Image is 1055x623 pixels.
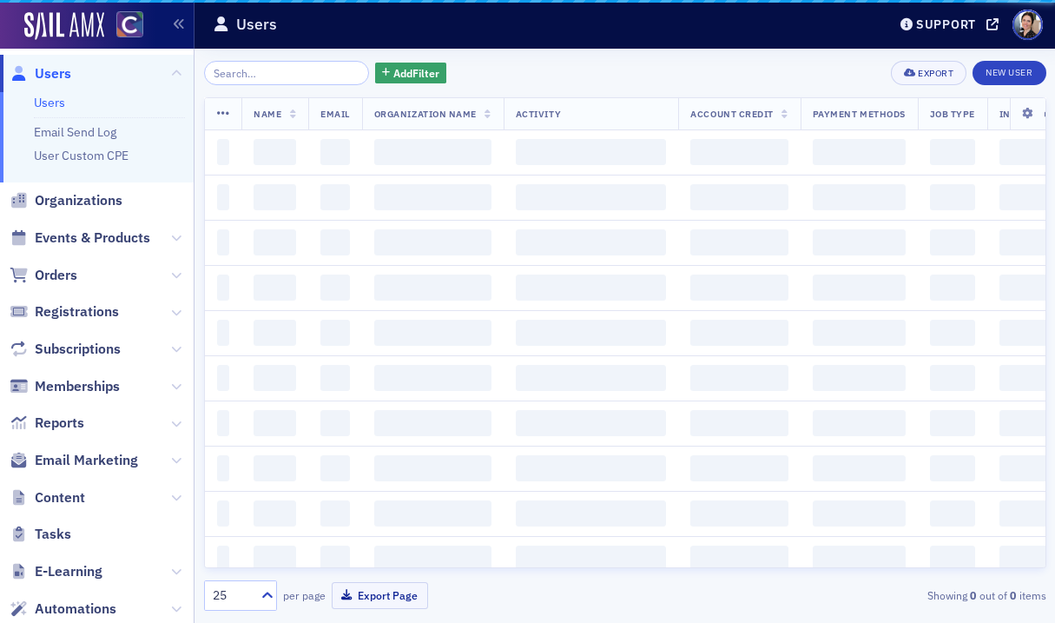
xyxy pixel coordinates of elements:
span: ‌ [930,139,975,165]
span: ‌ [930,500,975,527]
a: Reports [10,414,84,433]
a: Registrations [10,302,119,321]
span: ‌ [690,500,788,527]
span: ‌ [690,184,788,210]
span: ‌ [320,229,350,255]
span: ‌ [930,320,975,346]
span: ‌ [813,139,906,165]
span: ‌ [813,546,906,572]
div: Export [918,69,953,78]
span: Registrations [35,302,119,321]
span: ‌ [374,275,491,301]
input: Search… [204,61,370,85]
span: ‌ [690,320,788,346]
span: ‌ [930,546,975,572]
span: ‌ [516,275,667,301]
img: SailAMX [24,12,104,40]
div: Showing out of items [777,587,1045,603]
span: ‌ [516,229,667,255]
a: User Custom CPE [34,148,129,163]
span: ‌ [374,410,491,436]
span: ‌ [254,320,296,346]
span: Email Marketing [35,451,138,470]
span: ‌ [374,365,491,391]
span: Events & Products [35,229,150,248]
a: Memberships [10,377,120,396]
span: ‌ [690,455,788,481]
span: ‌ [813,410,906,436]
span: ‌ [320,275,350,301]
span: ‌ [254,184,296,210]
a: Email Send Log [34,124,116,140]
span: ‌ [320,410,350,436]
span: ‌ [217,229,230,255]
span: ‌ [254,229,296,255]
span: ‌ [813,275,906,301]
span: Orders [35,266,77,285]
span: ‌ [320,320,350,346]
span: ‌ [374,184,491,210]
span: Payment Methods [813,108,906,120]
span: ‌ [374,229,491,255]
span: Organizations [35,191,122,210]
span: ‌ [217,455,230,481]
a: E-Learning [10,562,102,581]
span: ‌ [254,365,296,391]
span: ‌ [930,410,975,436]
span: ‌ [254,546,296,572]
span: ‌ [217,410,230,436]
div: 25 [213,587,251,605]
label: per page [283,587,326,603]
span: ‌ [930,455,975,481]
span: ‌ [930,229,975,255]
span: ‌ [516,410,667,436]
strong: 0 [1007,587,1019,603]
span: ‌ [217,365,230,391]
span: ‌ [217,500,230,527]
span: ‌ [320,184,350,210]
div: Support [916,17,976,32]
span: ‌ [516,500,667,527]
strong: 0 [967,587,979,603]
span: ‌ [254,410,296,436]
span: Profile [1012,10,1043,40]
span: Account Credit [690,108,773,120]
span: ‌ [516,546,667,572]
span: ‌ [254,275,296,301]
a: Content [10,488,85,507]
span: Content [35,488,85,507]
span: ‌ [320,365,350,391]
span: ‌ [217,139,230,165]
span: ‌ [217,275,230,301]
a: Users [10,64,71,83]
span: Job Type [930,108,975,120]
span: ‌ [320,546,350,572]
span: ‌ [516,455,667,481]
span: Subscriptions [35,340,121,359]
span: ‌ [374,320,491,346]
span: ‌ [813,229,906,255]
span: Tasks [35,525,71,544]
span: Add Filter [393,65,439,81]
span: ‌ [516,365,667,391]
span: Users [35,64,71,83]
span: ‌ [320,139,350,165]
span: ‌ [320,500,350,527]
span: ‌ [254,139,296,165]
span: ‌ [516,184,667,210]
span: Email [320,108,350,120]
span: ‌ [254,455,296,481]
h1: Users [236,14,277,35]
span: ‌ [690,410,788,436]
span: ‌ [516,139,667,165]
a: Email Marketing [10,451,138,470]
span: ‌ [690,139,788,165]
button: Export [891,61,966,85]
span: Memberships [35,377,120,396]
a: Organizations [10,191,122,210]
button: Export Page [332,582,428,609]
span: E-Learning [35,562,102,581]
span: ‌ [930,275,975,301]
span: ‌ [690,229,788,255]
